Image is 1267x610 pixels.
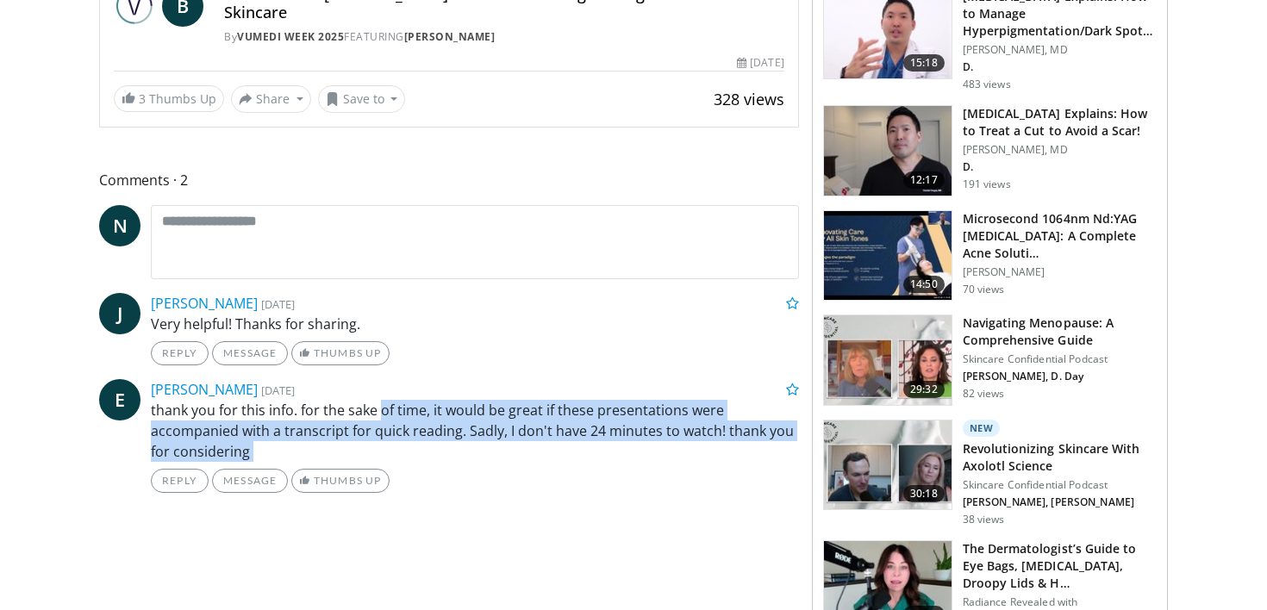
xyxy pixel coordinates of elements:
[151,341,209,365] a: Reply
[903,54,945,72] span: 15:18
[963,495,1157,509] p: [PERSON_NAME], [PERSON_NAME]
[963,387,1005,401] p: 82 views
[212,341,288,365] a: Message
[714,89,784,109] span: 328 views
[151,314,799,334] p: Very helpful! Thanks for sharing.
[963,478,1157,492] p: Skincare Confidential Podcast
[823,105,1157,196] a: 12:17 [MEDICAL_DATA] Explains: How to Treat a Cut to Avoid a Scar! [PERSON_NAME], MD D. 191 views
[963,78,1011,91] p: 483 views
[99,205,140,246] a: N
[99,169,799,191] span: Comments 2
[212,469,288,493] a: Message
[404,29,496,44] a: [PERSON_NAME]
[963,352,1157,366] p: Skincare Confidential Podcast
[823,314,1157,406] a: 29:32 Navigating Menopause: A Comprehensive Guide Skincare Confidential Podcast [PERSON_NAME], D....
[903,485,945,502] span: 30:18
[963,420,1001,437] p: New
[291,469,389,493] a: Thumbs Up
[99,293,140,334] a: J
[963,105,1157,140] h3: [MEDICAL_DATA] Explains: How to Treat a Cut to Avoid a Scar!
[824,106,952,196] img: 24945916-2cf7-46e8-ba42-f4b460d6138e.150x105_q85_crop-smart_upscale.jpg
[114,85,224,112] a: 3 Thumbs Up
[903,276,945,293] span: 14:50
[151,380,258,399] a: [PERSON_NAME]
[824,315,952,405] img: 7cfce5a0-fc8e-4ea1-9735-e847a06d05ea.150x105_q85_crop-smart_upscale.jpg
[963,265,1157,279] p: [PERSON_NAME]
[824,420,952,510] img: cf12e609-7d23-4524-9f23-a945e9ea013e.150x105_q85_crop-smart_upscale.jpg
[963,160,1157,174] p: D.
[903,381,945,398] span: 29:32
[963,210,1157,262] h3: Microsecond 1064nm Nd:YAG [MEDICAL_DATA]: A Complete Acne Soluti…
[261,296,295,312] small: [DATE]
[824,211,952,301] img: 092c87d8-d143-4efc-9437-4fffa04c08c8.150x105_q85_crop-smart_upscale.jpg
[231,85,311,113] button: Share
[963,283,1005,296] p: 70 views
[963,60,1157,74] p: D.
[963,314,1157,349] h3: Navigating Menopause: A Comprehensive Guide
[224,29,784,45] div: By FEATURING
[318,85,406,113] button: Save to
[261,383,295,398] small: [DATE]
[139,90,146,107] span: 3
[291,341,389,365] a: Thumbs Up
[737,55,783,71] div: [DATE]
[963,43,1157,57] p: [PERSON_NAME], MD
[823,210,1157,302] a: 14:50 Microsecond 1064nm Nd:YAG [MEDICAL_DATA]: A Complete Acne Soluti… [PERSON_NAME] 70 views
[823,420,1157,526] a: 30:18 New Revolutionizing Skincare With Axolotl Science Skincare Confidential Podcast [PERSON_NAM...
[151,469,209,493] a: Reply
[963,143,1157,157] p: [PERSON_NAME], MD
[963,440,1157,475] h3: Revolutionizing Skincare With Axolotl Science
[151,400,799,462] p: thank you for this info. for the sake of time, it would be great if these presentations were acco...
[963,177,1011,191] p: 191 views
[99,379,140,420] a: E
[151,294,258,313] a: [PERSON_NAME]
[903,171,945,189] span: 12:17
[237,29,344,44] a: Vumedi Week 2025
[963,540,1157,592] h3: The Dermatologist’s Guide to Eye Bags, [MEDICAL_DATA], Droopy Lids & H…
[963,370,1157,383] p: [PERSON_NAME], D. Day
[963,513,1005,526] p: 38 views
